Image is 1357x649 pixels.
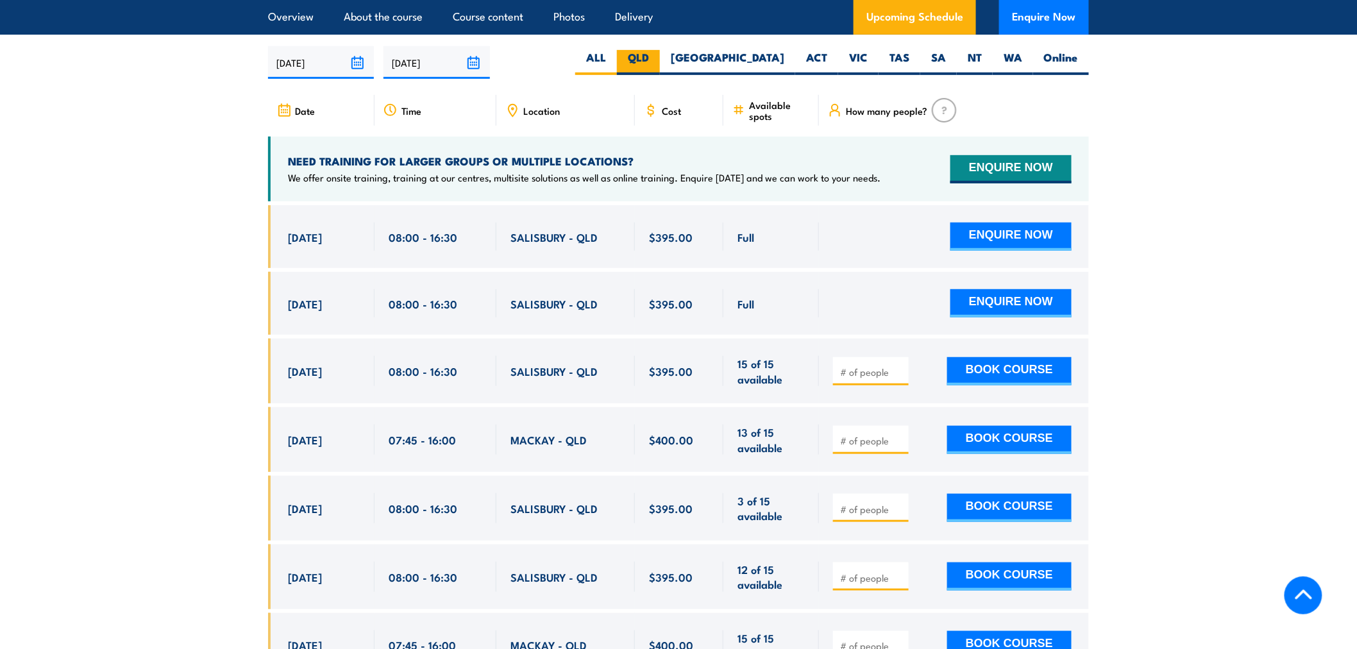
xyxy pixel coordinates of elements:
[662,105,681,116] span: Cost
[288,364,322,378] span: [DATE]
[660,50,795,75] label: [GEOGRAPHIC_DATA]
[737,296,754,311] span: Full
[737,562,805,592] span: 12 of 15 available
[389,501,457,516] span: 08:00 - 16:30
[268,46,374,79] input: From date
[649,230,693,244] span: $395.00
[838,50,879,75] label: VIC
[523,105,560,116] span: Location
[510,296,598,311] span: SALISBURY - QLD
[617,50,660,75] label: QLD
[288,501,322,516] span: [DATE]
[389,569,457,584] span: 08:00 - 16:30
[920,50,957,75] label: SA
[510,501,598,516] span: SALISBURY - QLD
[575,50,617,75] label: ALL
[401,105,421,116] span: Time
[840,571,904,584] input: # of people
[840,503,904,516] input: # of people
[947,494,1072,522] button: BOOK COURSE
[950,223,1072,251] button: ENQUIRE NOW
[510,230,598,244] span: SALISBURY - QLD
[510,569,598,584] span: SALISBURY - QLD
[389,364,457,378] span: 08:00 - 16:30
[288,296,322,311] span: [DATE]
[846,105,928,116] span: How many people?
[649,296,693,311] span: $395.00
[737,356,805,386] span: 15 of 15 available
[947,426,1072,454] button: BOOK COURSE
[649,569,693,584] span: $395.00
[510,364,598,378] span: SALISBURY - QLD
[288,569,322,584] span: [DATE]
[957,50,993,75] label: NT
[288,171,881,184] p: We offer onsite training, training at our centres, multisite solutions as well as online training...
[649,364,693,378] span: $395.00
[993,50,1033,75] label: WA
[947,562,1072,591] button: BOOK COURSE
[737,493,805,523] span: 3 of 15 available
[879,50,920,75] label: TAS
[649,501,693,516] span: $395.00
[947,357,1072,385] button: BOOK COURSE
[649,432,693,447] span: $400.00
[288,432,322,447] span: [DATE]
[840,366,904,378] input: # of people
[383,46,489,79] input: To date
[288,230,322,244] span: [DATE]
[389,230,457,244] span: 08:00 - 16:30
[737,230,754,244] span: Full
[840,434,904,447] input: # of people
[950,289,1072,317] button: ENQUIRE NOW
[737,425,805,455] span: 13 of 15 available
[295,105,315,116] span: Date
[510,432,587,447] span: MACKAY - QLD
[389,432,456,447] span: 07:45 - 16:00
[749,99,810,121] span: Available spots
[389,296,457,311] span: 08:00 - 16:30
[950,155,1072,183] button: ENQUIRE NOW
[795,50,838,75] label: ACT
[288,154,881,168] h4: NEED TRAINING FOR LARGER GROUPS OR MULTIPLE LOCATIONS?
[1033,50,1089,75] label: Online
